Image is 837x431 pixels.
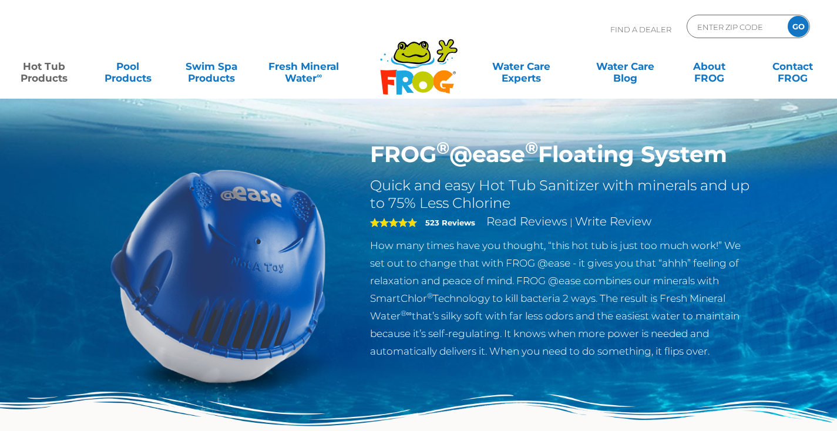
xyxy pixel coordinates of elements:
[95,55,160,78] a: PoolProducts
[370,141,754,168] h1: FROG @ease Floating System
[469,55,574,78] a: Water CareExperts
[760,55,825,78] a: ContactFROG
[486,214,567,228] a: Read Reviews
[788,16,809,37] input: GO
[593,55,658,78] a: Water CareBlog
[525,137,538,158] sup: ®
[436,137,449,158] sup: ®
[179,55,244,78] a: Swim SpaProducts
[570,217,573,228] span: |
[317,71,322,80] sup: ∞
[370,218,417,227] span: 5
[677,55,742,78] a: AboutFROG
[374,23,464,95] img: Frog Products Logo
[263,55,344,78] a: Fresh MineralWater∞
[610,15,671,44] p: Find A Dealer
[425,218,475,227] strong: 523 Reviews
[427,291,433,300] sup: ®
[575,214,651,228] a: Write Review
[370,177,754,212] h2: Quick and easy Hot Tub Sanitizer with minerals and up to 75% Less Chlorine
[84,141,353,410] img: hot-tub-product-atease-system.png
[401,309,412,318] sup: ®∞
[370,237,754,360] p: How many times have you thought, “this hot tub is just too much work!” We set out to change that ...
[12,55,77,78] a: Hot TubProducts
